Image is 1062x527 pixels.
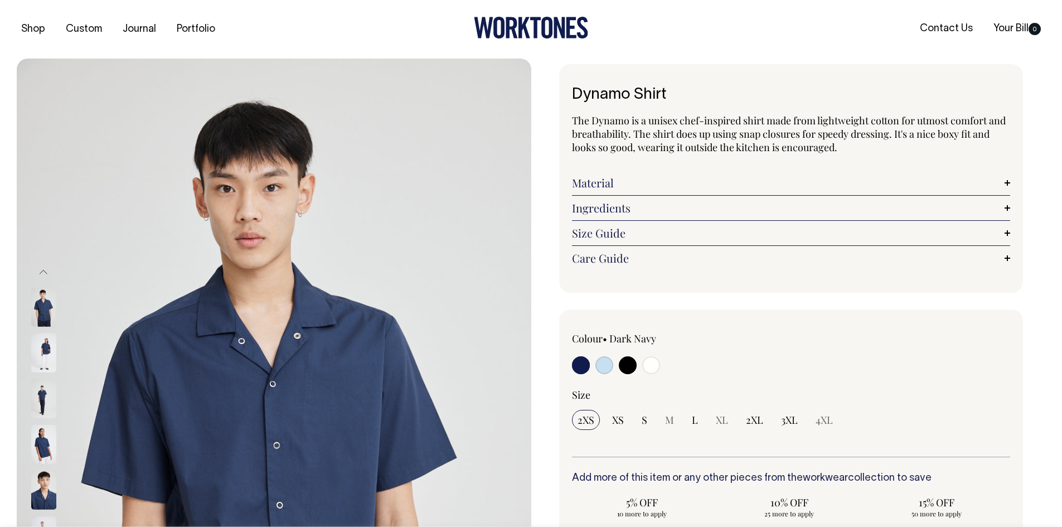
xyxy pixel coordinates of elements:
input: 2XS [572,410,600,430]
img: dark-navy [31,288,56,327]
input: XS [607,410,629,430]
h1: Dynamo Shirt [572,86,1011,104]
span: L [692,413,698,427]
label: Dark Navy [609,332,656,345]
a: Contact Us [915,20,977,38]
a: Custom [61,20,106,38]
input: M [659,410,680,430]
input: S [636,410,653,430]
span: 10 more to apply [578,509,707,518]
a: workwear [803,473,848,483]
span: XS [612,413,624,427]
a: Portfolio [172,20,220,38]
span: 50 more to apply [872,509,1001,518]
span: 15% OFF [872,496,1001,509]
span: 3XL [781,413,798,427]
span: 25 more to apply [725,509,854,518]
a: Shop [17,20,50,38]
div: Size [572,388,1011,402]
span: 2XL [746,413,763,427]
span: 4XL [816,413,833,427]
input: 5% OFF 10 more to apply [572,492,712,521]
input: 4XL [810,410,838,430]
div: Colour [572,332,748,345]
span: M [665,413,674,427]
span: • [603,332,607,345]
span: S [642,413,647,427]
a: Ingredients [572,201,1011,215]
span: 2XS [578,413,594,427]
span: XL [716,413,728,427]
img: dark-navy [31,333,56,373]
input: 10% OFF 25 more to apply [719,492,860,521]
a: Care Guide [572,252,1011,265]
input: 3XL [775,410,803,430]
input: XL [710,410,734,430]
a: Material [572,176,1011,190]
button: Previous [35,259,52,284]
a: Size Guide [572,226,1011,240]
input: 15% OFF 50 more to apply [866,492,1007,521]
a: Journal [118,20,161,38]
span: 10% OFF [725,496,854,509]
span: 5% OFF [578,496,707,509]
img: dark-navy [31,379,56,418]
h6: Add more of this item or any other pieces from the collection to save [572,473,1011,484]
a: Your Bill0 [989,20,1045,38]
span: 0 [1029,23,1041,35]
input: L [686,410,704,430]
input: 2XL [740,410,769,430]
span: The Dynamo is a unisex chef-inspired shirt made from lightweight cotton for utmost comfort and br... [572,114,1006,154]
img: dark-navy [31,425,56,464]
img: dark-navy [31,471,56,510]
